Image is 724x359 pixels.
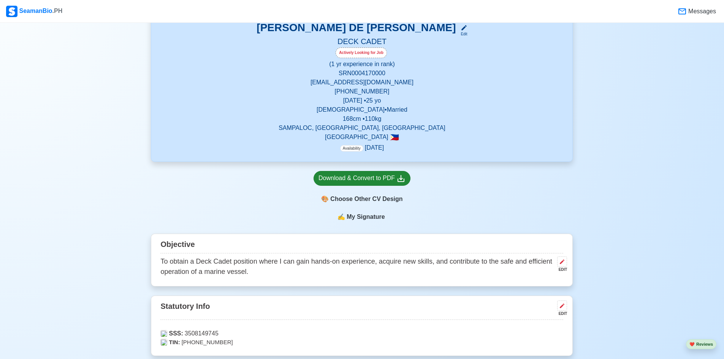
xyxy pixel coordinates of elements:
[345,212,386,221] span: My Signature
[689,342,695,346] span: heart
[160,256,554,277] p: To obtain a Deck Cadet position where I can gain hands-on experience, acquire new skills, and con...
[314,192,410,206] div: Choose Other CV Design
[321,195,329,204] span: paint
[458,31,467,37] div: Edit
[687,7,716,16] span: Messages
[160,123,563,133] p: SAMPALOC, [GEOGRAPHIC_DATA], [GEOGRAPHIC_DATA]
[337,212,345,221] span: sign
[554,311,567,316] div: EDIT
[6,6,17,17] img: Logo
[686,339,716,350] button: heartReviews
[160,37,563,47] h5: DECK CADET
[160,60,563,69] p: (1 yr experience in rank)
[340,143,384,152] p: [DATE]
[169,338,180,347] span: TIN:
[160,87,563,96] p: [PHONE_NUMBER]
[160,329,563,338] p: 3508149745
[336,47,387,58] div: Actively Looking for Job
[314,171,410,186] a: Download & Convert to PDF
[340,145,363,152] span: Availability
[160,338,563,347] p: [PHONE_NUMBER]
[160,237,563,253] div: Objective
[390,134,399,141] span: 🇵🇭
[52,8,63,14] span: .PH
[160,78,563,87] p: [EMAIL_ADDRESS][DOMAIN_NAME]
[169,329,183,338] span: SSS:
[257,21,456,37] h3: [PERSON_NAME] DE [PERSON_NAME]
[160,114,563,123] p: 168 cm • 110 kg
[554,267,567,272] div: EDIT
[160,69,563,78] p: SRN 0004170000
[160,105,563,114] p: [DEMOGRAPHIC_DATA] • Married
[6,6,62,17] div: SeamanBio
[160,299,563,320] div: Statutory Info
[160,96,563,105] p: [DATE] • 25 yo
[318,174,406,183] div: Download & Convert to PDF
[160,133,563,142] p: [GEOGRAPHIC_DATA]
